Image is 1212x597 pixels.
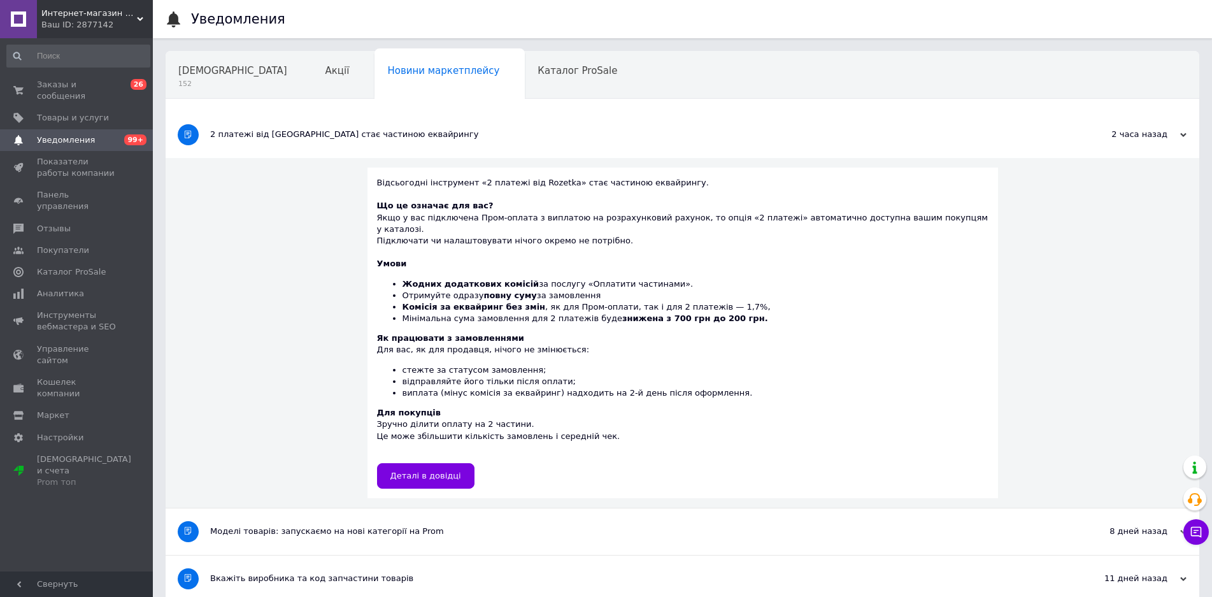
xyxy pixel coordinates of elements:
div: Моделі товарів: запускаємо на нові категорії на Prom [210,526,1059,537]
li: відправляйте його тільки після оплати; [403,376,988,387]
span: Покупатели [37,245,89,256]
li: Мінімальна сума замовлення для 2 платежів буде [403,313,988,324]
input: Поиск [6,45,150,68]
b: Комісія за еквайринг без змін [403,302,546,312]
span: [DEMOGRAPHIC_DATA] и счета [37,454,131,489]
div: 2 платежі від [GEOGRAPHIC_DATA] стає частиною еквайрингу [210,129,1059,140]
span: [DEMOGRAPHIC_DATA] [178,65,287,76]
span: 152 [178,79,287,89]
b: знижена з 700 грн до 200 грн. [622,313,768,323]
span: Заказы и сообщения [37,79,118,102]
span: Маркет [37,410,69,421]
b: Для покупців [377,408,441,417]
span: Новини маркетплейсу [387,65,499,76]
b: Як працювати з замовленнями [377,333,524,343]
span: 26 [131,79,146,90]
b: Що це означає для вас? [377,201,494,210]
span: Акції [325,65,350,76]
b: повну суму [483,291,536,300]
li: виплата (мінус комісія за еквайринг) надходить на 2-й день після оформлення. [403,387,988,399]
span: Каталог ProSale [538,65,617,76]
span: Управление сайтом [37,343,118,366]
span: Деталі в довідці [390,471,461,480]
span: Товары и услуги [37,112,109,124]
div: Вкажіть виробника та код запчастини товарів [210,573,1059,584]
span: Каталог ProSale [37,266,106,278]
b: Жодних додаткових комісій [403,279,539,289]
span: Кошелек компании [37,377,118,399]
div: 8 дней назад [1059,526,1187,537]
span: Аналитика [37,288,84,299]
button: Чат с покупателем [1183,519,1209,545]
div: Ваш ID: 2877142 [41,19,153,31]
span: Отзывы [37,223,71,234]
li: Отримуйте одразу за замовлення [403,290,988,301]
span: Инструменты вебмастера и SEO [37,310,118,333]
div: 2 часа назад [1059,129,1187,140]
h1: Уведомления [191,11,285,27]
span: Панель управления [37,189,118,212]
div: Prom топ [37,477,131,488]
div: Зручно ділити оплату на 2 частини. Це може збільшити кількість замовлень і середній чек. [377,407,988,454]
b: Умови [377,259,407,268]
span: Настройки [37,432,83,443]
div: Відсьогодні інструмент «2 платежі від Rozetka» стає частиною еквайрингу. [377,177,988,200]
li: , як для Пром-оплати, так і для 2 платежів — 1,7%, [403,301,988,313]
a: Деталі в довідці [377,463,474,489]
span: Показатели работы компании [37,156,118,179]
span: 99+ [124,134,146,145]
div: 11 дней назад [1059,573,1187,584]
li: за послугу «Оплатити частинами». [403,278,988,290]
span: Интернет-магазин "Needful Shop" [41,8,137,19]
span: Уведомления [37,134,95,146]
div: Для вас, як для продавця, нічого не змінюється: [377,333,988,399]
div: Якщо у вас підключена Пром-оплата з виплатою на розрахунковий рахунок, то опція «2 платежі» автом... [377,200,988,247]
li: стежте за статусом замовлення; [403,364,988,376]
